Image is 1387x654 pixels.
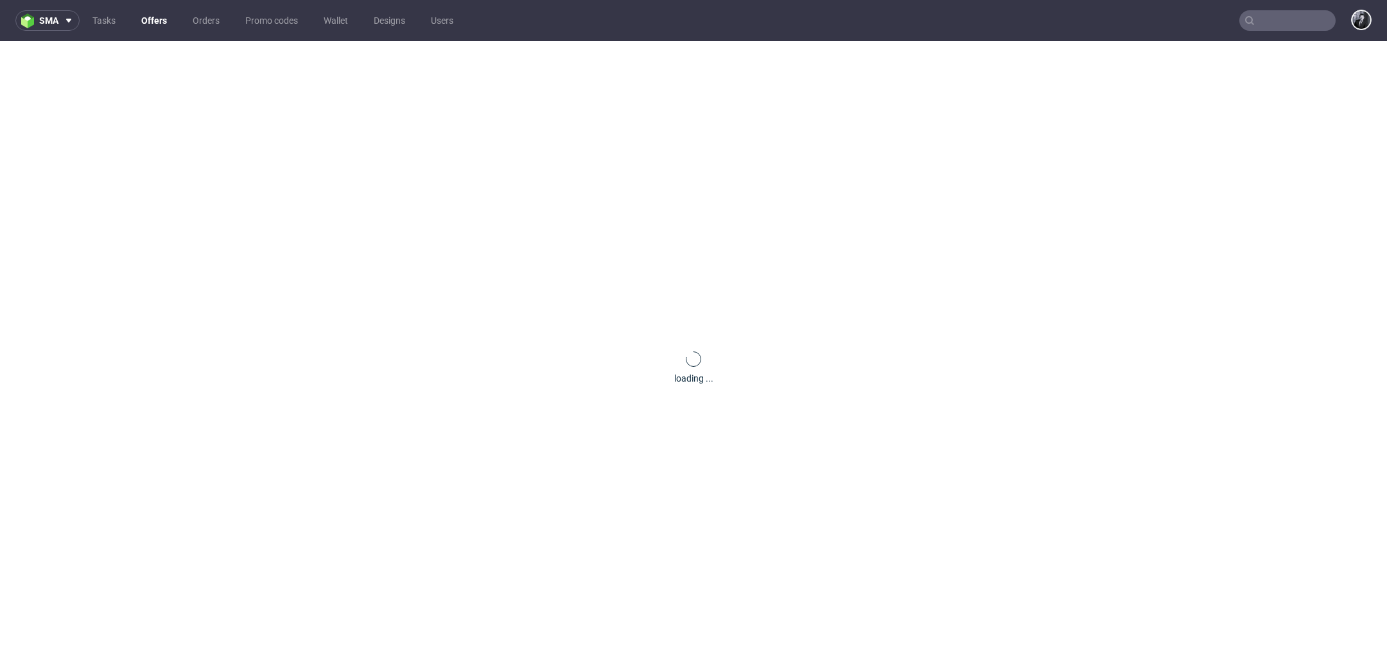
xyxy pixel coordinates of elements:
a: Orders [185,10,227,31]
img: logo [21,13,39,28]
a: Users [423,10,461,31]
button: sma [15,10,80,31]
a: Wallet [316,10,356,31]
a: Offers [134,10,175,31]
span: sma [39,16,58,25]
a: Promo codes [238,10,306,31]
div: loading ... [674,372,713,385]
a: Tasks [85,10,123,31]
a: Designs [366,10,413,31]
img: Philippe Dubuy [1352,11,1370,29]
